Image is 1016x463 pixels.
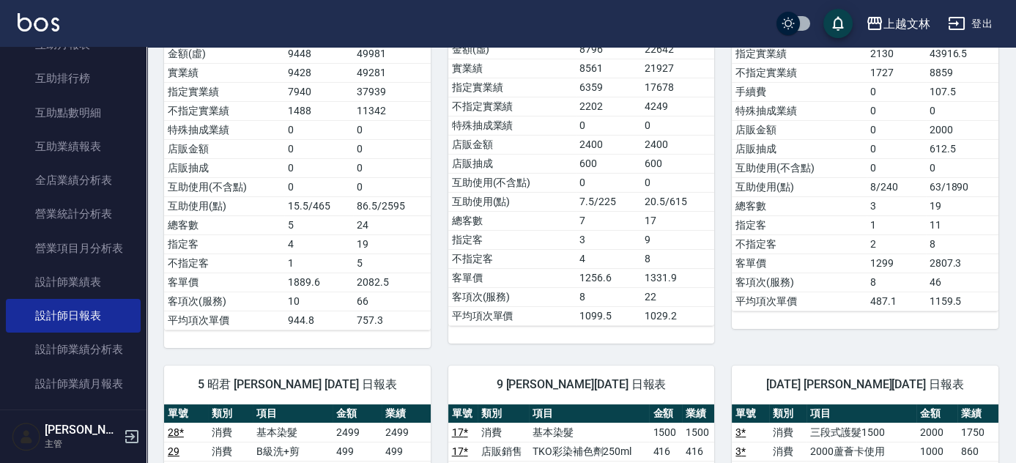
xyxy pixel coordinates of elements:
td: 600 [576,154,641,173]
td: 客單價 [448,268,576,287]
button: 上越文林 [860,9,936,39]
td: 店販銷售 [478,442,529,461]
td: 11342 [353,101,430,120]
td: 15.5/465 [284,196,353,215]
a: 營業項目月分析表 [6,231,141,265]
td: 2400 [641,135,714,154]
a: 設計師業績表 [6,265,141,299]
td: 不指定客 [732,234,866,253]
td: 指定實業績 [164,82,284,101]
td: 1 [867,215,926,234]
td: 107.5 [926,82,998,101]
span: 5 昭君 [PERSON_NAME] [DATE] 日報表 [182,377,413,392]
td: 互助使用(不含點) [732,158,866,177]
td: 2807.3 [926,253,998,273]
td: 0 [353,120,430,139]
td: 1500 [649,423,681,442]
td: 0 [641,116,714,135]
td: 2000 [926,120,998,139]
a: 設計師業績月報表 [6,367,141,401]
span: 9 [PERSON_NAME][DATE] 日報表 [466,377,697,392]
td: 2 [867,234,926,253]
td: 客項次(服務) [732,273,866,292]
td: 4 [576,249,641,268]
td: 7940 [284,82,353,101]
td: 0 [284,139,353,158]
td: 不指定客 [448,249,576,268]
td: TKO彩染補色劑250ml [529,442,650,461]
td: 19 [926,196,998,215]
td: 2400 [576,135,641,154]
td: 20.5/615 [641,192,714,211]
p: 主管 [45,437,119,451]
td: 86.5/2595 [353,196,430,215]
th: 金額 [916,404,957,423]
td: 19 [353,234,430,253]
td: 1 [284,253,353,273]
td: 1029.2 [641,306,714,325]
th: 業績 [682,404,714,423]
th: 項目 [253,404,333,423]
td: 46 [926,273,998,292]
td: 店販金額 [732,120,866,139]
a: 設計師業績分析表 [6,333,141,366]
td: 4 [284,234,353,253]
td: 0 [576,116,641,135]
td: 2499 [333,423,382,442]
td: 416 [649,442,681,461]
td: 1256.6 [576,268,641,287]
td: 特殊抽成業績 [448,116,576,135]
table: a dense table [448,21,715,326]
td: 4249 [641,97,714,116]
td: 9428 [284,63,353,82]
th: 項目 [807,404,916,423]
td: 499 [333,442,382,461]
td: 0 [353,139,430,158]
th: 業績 [957,404,998,423]
td: 860 [957,442,998,461]
a: 互助點數明細 [6,96,141,130]
td: 3 [867,196,926,215]
td: 487.1 [867,292,926,311]
td: 1488 [284,101,353,120]
th: 單號 [164,404,208,423]
button: save [823,9,853,38]
td: 1727 [867,63,926,82]
td: 基本染髮 [529,423,650,442]
td: 金額(虛) [164,44,284,63]
td: 店販抽成 [164,158,284,177]
td: 指定客 [732,215,866,234]
img: Logo [18,13,59,32]
td: 客項次(服務) [448,287,576,306]
a: 互助業績報表 [6,130,141,163]
table: a dense table [164,26,431,330]
td: 1500 [682,423,714,442]
td: 9 [641,230,714,249]
td: 944.8 [284,311,353,330]
td: 客單價 [732,253,866,273]
td: 店販金額 [164,139,284,158]
td: B級洗+剪 [253,442,333,461]
td: 2130 [867,44,926,63]
td: 1159.5 [926,292,998,311]
td: 指定實業績 [732,44,866,63]
td: 0 [353,158,430,177]
td: 互助使用(點) [732,177,866,196]
th: 金額 [333,404,382,423]
td: 0 [867,101,926,120]
td: 6359 [576,78,641,97]
td: 0 [284,177,353,196]
td: 1889.6 [284,273,353,292]
td: 11 [926,215,998,234]
td: 平均項次單價 [732,292,866,311]
th: 項目 [529,404,650,423]
td: 8 [926,234,998,253]
td: 手續費 [732,82,866,101]
td: 0 [284,158,353,177]
td: 消費 [769,423,807,442]
td: 8 [576,287,641,306]
a: 設計師排行榜 [6,401,141,434]
td: 0 [867,158,926,177]
td: 2202 [576,97,641,116]
td: 0 [284,120,353,139]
